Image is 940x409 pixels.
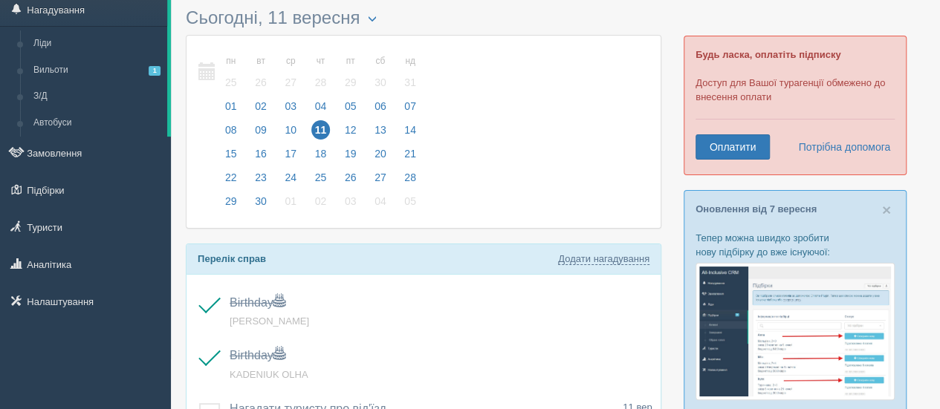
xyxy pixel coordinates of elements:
[371,144,390,163] span: 20
[281,168,300,187] span: 24
[251,144,270,163] span: 16
[307,169,335,193] a: 25
[27,30,167,57] a: Ліди
[307,47,335,98] a: чт 28
[221,73,241,92] span: 25
[337,145,365,169] a: 19
[276,98,305,122] a: 03
[341,144,360,163] span: 19
[251,73,270,92] span: 26
[882,201,891,218] span: ×
[230,315,309,327] a: [PERSON_NAME]
[366,169,395,193] a: 27
[371,73,390,92] span: 30
[396,98,421,122] a: 07
[341,55,360,68] small: пт
[217,122,245,145] a: 08
[27,57,167,84] a: Вильоти1
[558,253,649,265] a: Додати нагадування
[247,122,275,145] a: 09
[696,231,895,259] p: Тепер можна швидко зробити нову підбірку до вже існуючої:
[251,120,270,140] span: 09
[251,96,270,116] span: 02
[401,192,420,211] span: 05
[27,110,167,137] a: Автобуси
[247,145,275,169] a: 16
[371,120,390,140] span: 13
[149,66,161,76] span: 1
[337,122,365,145] a: 12
[366,122,395,145] a: 13
[311,96,331,116] span: 04
[396,193,421,217] a: 05
[230,349,285,361] a: Birthday
[186,8,661,27] h3: Сьогодні, 11 вересня
[366,98,395,122] a: 06
[337,169,365,193] a: 26
[221,192,241,211] span: 29
[341,192,360,211] span: 03
[217,98,245,122] a: 01
[696,203,817,215] a: Оновлення від 7 вересня
[221,96,241,116] span: 01
[276,47,305,98] a: ср 27
[307,193,335,217] a: 02
[401,120,420,140] span: 14
[371,192,390,211] span: 04
[230,296,285,309] span: Birthday
[366,47,395,98] a: сб 30
[311,144,331,163] span: 18
[311,55,331,68] small: чт
[371,96,390,116] span: 06
[696,134,770,160] a: Оплатити
[396,145,421,169] a: 21
[247,169,275,193] a: 23
[276,122,305,145] a: 10
[396,169,421,193] a: 28
[684,36,907,175] div: Доступ для Вашої турагенції обмежено до внесення оплати
[337,193,365,217] a: 03
[307,145,335,169] a: 18
[401,144,420,163] span: 21
[341,120,360,140] span: 12
[251,192,270,211] span: 30
[311,73,331,92] span: 28
[281,55,300,68] small: ср
[230,369,308,380] span: KADENIUK OLHA
[221,144,241,163] span: 15
[276,169,305,193] a: 24
[341,73,360,92] span: 29
[276,145,305,169] a: 17
[247,47,275,98] a: вт 26
[696,263,895,400] img: %D0%BF%D1%96%D0%B4%D0%B1%D1%96%D1%80%D0%BA%D0%B0-%D1%82%D1%83%D1%80%D0%B8%D1%81%D1%82%D1%83-%D1%8...
[221,168,241,187] span: 22
[217,193,245,217] a: 29
[341,96,360,116] span: 05
[788,134,891,160] a: Потрібна допомога
[371,55,390,68] small: сб
[27,83,167,110] a: З/Д
[247,193,275,217] a: 30
[371,168,390,187] span: 27
[281,144,300,163] span: 17
[882,202,891,217] button: Close
[366,145,395,169] a: 20
[221,120,241,140] span: 08
[311,192,331,211] span: 02
[221,55,241,68] small: пн
[281,96,300,116] span: 03
[396,47,421,98] a: нд 31
[217,145,245,169] a: 15
[281,73,300,92] span: 27
[311,168,331,187] span: 25
[401,96,420,116] span: 07
[198,253,266,264] b: Перелік справ
[251,168,270,187] span: 23
[366,193,395,217] a: 04
[396,122,421,145] a: 14
[401,73,420,92] span: 31
[281,120,300,140] span: 10
[251,55,270,68] small: вт
[311,120,331,140] span: 11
